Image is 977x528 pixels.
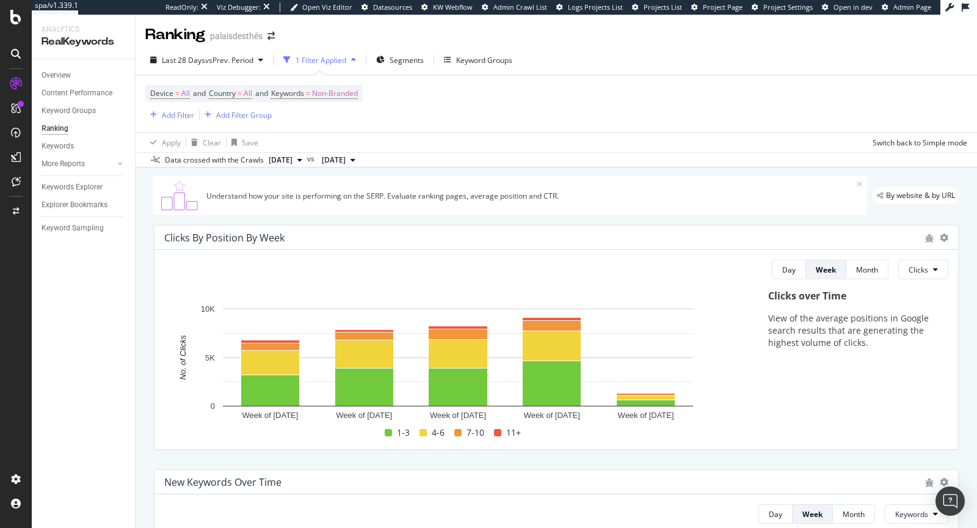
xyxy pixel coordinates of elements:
a: Content Performance [42,87,126,100]
div: Clicks By Position By Week [164,232,285,244]
button: Week [806,260,846,279]
span: Clicks [909,265,928,275]
span: Open Viz Editor [302,2,352,12]
div: 1 Filter Applied [296,55,346,65]
img: C0S+odjvPe+dCwPhcw0W2jU4KOcefU0IcxbkVEfgJ6Ft4vBgsVVQAAAABJRU5ErkJggg== [158,181,202,210]
a: Projects List [632,2,682,12]
div: bug [925,234,934,243]
button: Segments [371,50,429,70]
span: All [181,85,190,102]
div: Keyword Groups [42,105,96,117]
span: 2025 Sep. 26th [322,155,346,166]
button: Keywords [885,504,948,524]
div: Understand how your site is performing on the SERP. Evaluate ranking pages, average position and ... [206,191,857,201]
text: Week of [DATE] [430,411,486,420]
span: 1-3 [397,425,410,440]
span: Country [209,88,236,98]
span: Device [150,88,173,98]
text: 0 [211,402,215,411]
div: Ranking [42,122,68,135]
button: Keyword Groups [439,50,517,70]
a: Admin Page [882,2,931,12]
span: vs Prev. Period [205,55,253,65]
span: = [238,88,242,98]
button: Add Filter [145,108,194,122]
span: Non-Branded [312,85,358,102]
span: 7-10 [467,425,484,440]
div: More Reports [42,158,85,170]
span: Projects List [644,2,682,12]
span: Segments [390,55,424,65]
div: ReadOnly: [165,2,198,12]
button: Day [758,504,793,524]
div: palaisdesthés [210,30,263,42]
text: No. of Clicks [178,335,187,380]
a: Ranking [42,122,126,135]
div: Switch back to Simple mode [873,137,967,148]
span: All [244,85,252,102]
div: Day [782,265,796,275]
span: and [255,88,268,98]
button: Month [846,260,888,279]
button: [DATE] [317,153,360,167]
div: Keywords [42,140,74,153]
div: Save [242,137,258,148]
div: RealKeywords [42,35,125,49]
span: = [175,88,180,98]
svg: A chart. [164,302,752,425]
div: Apply [162,137,181,148]
button: Last 28 DaysvsPrev. Period [145,50,268,70]
div: Day [769,509,782,519]
span: Open in dev [834,2,873,12]
div: Week [816,265,836,275]
a: Open in dev [822,2,873,12]
span: vs [307,153,317,164]
button: Clear [186,133,221,152]
a: Open Viz Editor [290,2,352,12]
button: Month [833,504,875,524]
div: Keyword Sampling [42,222,104,235]
span: Last 28 Days [162,55,205,65]
div: Content Performance [42,87,112,100]
span: and [193,88,206,98]
div: Clicks over Time [768,289,936,303]
a: Keywords [42,140,126,153]
span: Project Settings [763,2,813,12]
span: = [306,88,310,98]
span: Datasources [373,2,412,12]
button: [DATE] [264,153,307,167]
a: Keyword Groups [42,105,126,117]
text: Week of [DATE] [242,411,298,420]
button: Clicks [898,260,948,279]
button: Add Filter Group [200,108,272,122]
text: Week of [DATE] [618,411,674,420]
a: Admin Crawl List [482,2,547,12]
span: 2025 Sep. 30th [269,155,292,166]
div: Month [843,509,865,519]
div: legacy label [872,187,960,204]
button: Switch back to Simple mode [868,133,967,152]
span: Logs Projects List [568,2,623,12]
text: 10K [201,304,215,313]
div: Analytics [42,24,125,35]
text: Week of [DATE] [336,411,392,420]
a: Keyword Sampling [42,222,126,235]
a: Datasources [361,2,412,12]
div: Overview [42,69,71,82]
text: 5K [205,353,215,362]
span: KW Webflow [433,2,473,12]
span: Admin Page [893,2,931,12]
button: Day [772,260,806,279]
div: Keyword Groups [456,55,512,65]
span: Keywords [895,509,928,519]
a: Project Settings [752,2,813,12]
a: Keywords Explorer [42,181,126,194]
button: 1 Filter Applied [278,50,361,70]
div: Viz Debugger: [217,2,261,12]
a: Overview [42,69,126,82]
div: Data crossed with the Crawls [165,155,264,166]
a: More Reports [42,158,114,170]
div: Month [856,265,878,275]
span: Keywords [271,88,304,98]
